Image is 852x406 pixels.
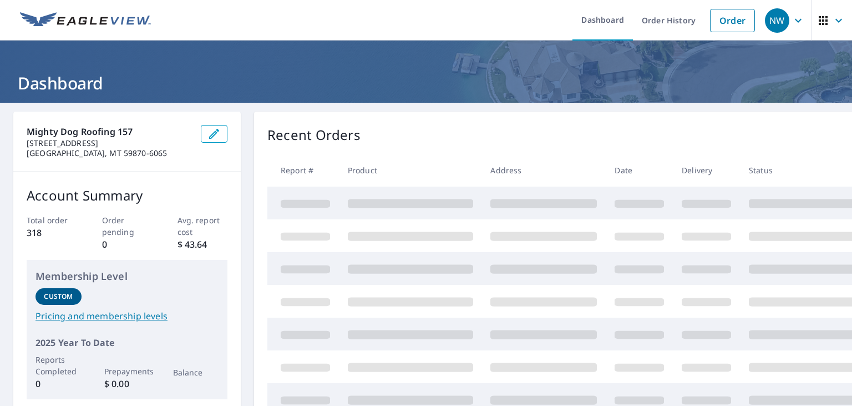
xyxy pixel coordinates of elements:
[35,377,82,390] p: 0
[44,292,73,302] p: Custom
[765,8,789,33] div: NW
[27,226,77,239] p: 318
[35,309,219,323] a: Pricing and membership levels
[173,367,219,378] p: Balance
[481,154,606,187] th: Address
[104,377,150,390] p: $ 0.00
[35,269,219,284] p: Membership Level
[710,9,755,32] a: Order
[27,148,192,158] p: [GEOGRAPHIC_DATA], MT 59870-6065
[27,138,192,148] p: [STREET_ADDRESS]
[20,12,151,29] img: EV Logo
[35,336,219,349] p: 2025 Year To Date
[35,354,82,377] p: Reports Completed
[267,125,361,145] p: Recent Orders
[27,214,77,226] p: Total order
[27,186,227,205] p: Account Summary
[104,365,150,377] p: Prepayments
[673,154,740,187] th: Delivery
[102,238,153,251] p: 0
[606,154,673,187] th: Date
[13,72,839,94] h1: Dashboard
[339,154,482,187] th: Product
[177,238,228,251] p: $ 43.64
[177,214,228,238] p: Avg. report cost
[27,125,192,138] p: Mighty Dog Roofing 157
[267,154,339,187] th: Report #
[102,214,153,238] p: Order pending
